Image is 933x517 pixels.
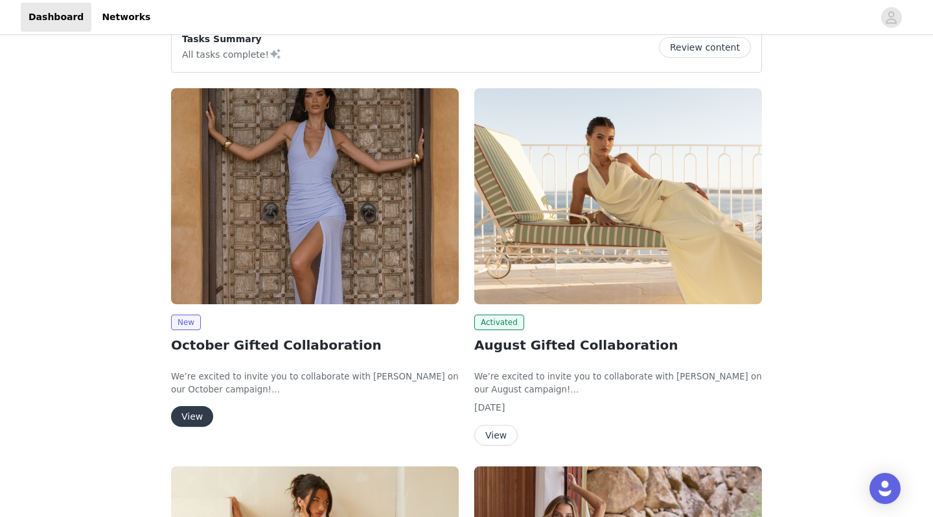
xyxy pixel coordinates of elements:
button: View [474,425,518,446]
span: [DATE] [474,402,505,413]
img: Peppermayo EU [171,88,459,304]
a: Dashboard [21,3,91,32]
p: Tasks Summary [182,32,282,46]
img: Peppermayo EU [474,88,762,304]
h2: August Gifted Collaboration [474,335,762,355]
a: Networks [94,3,158,32]
span: We’re excited to invite you to collaborate with [PERSON_NAME] on our October campaign! [171,372,459,394]
a: View [474,431,518,440]
div: avatar [885,7,897,28]
a: View [171,412,213,422]
span: Activated [474,315,524,330]
h2: October Gifted Collaboration [171,335,459,355]
span: We’re excited to invite you to collaborate with [PERSON_NAME] on our August campaign! [474,372,762,394]
span: New [171,315,201,330]
div: Open Intercom Messenger [870,473,901,504]
button: View [171,406,213,427]
p: All tasks complete! [182,46,282,62]
button: Review content [659,37,751,58]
